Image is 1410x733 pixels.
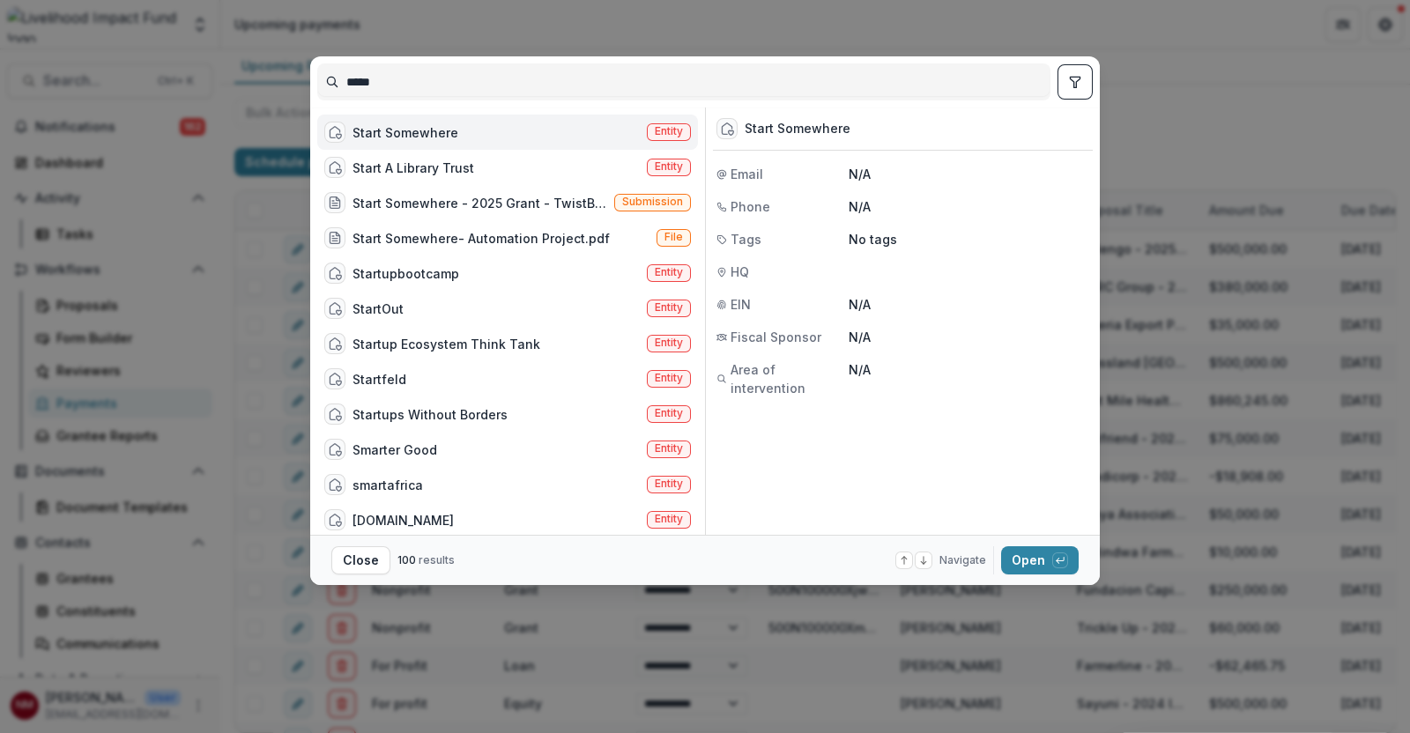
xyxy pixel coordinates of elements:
div: Start A Library Trust [352,159,474,177]
div: Startups Without Borders [352,405,508,424]
span: File [664,231,683,243]
span: Entity [655,407,683,419]
div: Startupbootcamp [352,264,459,283]
div: Start Somewhere [352,123,458,142]
span: Entity [655,442,683,455]
p: N/A [849,328,1089,346]
div: smartafrica [352,476,423,494]
p: No tags [849,230,897,248]
button: Open [1001,546,1079,574]
span: Entity [655,125,683,137]
span: results [419,553,455,566]
button: toggle filters [1057,64,1093,100]
div: [DOMAIN_NAME] [352,511,454,529]
div: StartOut [352,300,404,318]
span: Email [731,165,763,183]
span: Entity [655,478,683,490]
p: N/A [849,295,1089,314]
span: Entity [655,337,683,349]
span: Submission [622,196,683,208]
span: HQ [731,263,749,281]
div: Start Somewhere- Automation Project.pdf [352,229,610,248]
span: Navigate [939,552,986,568]
span: Entity [655,266,683,278]
span: Entity [655,513,683,525]
span: Fiscal Sponsor [731,328,821,346]
div: Start Somewhere - 2025 Grant - TwistBlock Automation Tool [352,194,607,212]
span: Area of intervention [731,360,849,397]
div: Startfeld [352,370,406,389]
p: N/A [849,360,1089,379]
button: Close [331,546,390,574]
span: Entity [655,301,683,314]
div: Startup Ecosystem Think Tank [352,335,540,353]
span: Entity [655,160,683,173]
div: Smarter Good [352,441,437,459]
span: 100 [397,553,416,566]
p: N/A [849,197,1089,216]
span: EIN [731,295,751,314]
span: Phone [731,197,770,216]
div: Start Somewhere [745,122,850,137]
span: Entity [655,372,683,384]
p: N/A [849,165,1089,183]
span: Tags [731,230,761,248]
